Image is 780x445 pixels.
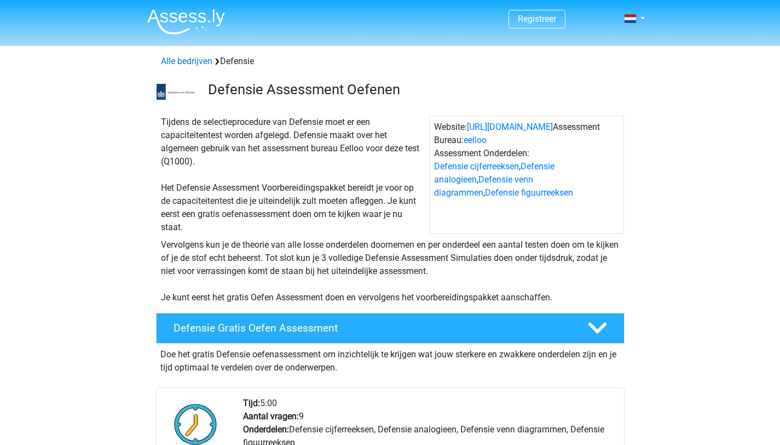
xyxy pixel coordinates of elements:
[152,313,629,344] a: Defensie Gratis Oefen Assessment
[157,116,429,234] div: Tijdens de selectieprocedure van Defensie moet er een capaciteitentest worden afgelegd. Defensie ...
[147,9,225,35] img: Assessly
[243,424,289,435] b: Onderdelen:
[161,56,212,66] a: Alle bedrijven
[434,161,519,172] a: Defensie cijferreeksen
[243,398,260,408] b: Tijd:
[434,161,554,185] a: Defensie analogieen
[157,55,624,68] div: Defensie
[518,14,556,24] a: Registreer
[174,322,570,334] h4: Defensie Gratis Oefen Assessment
[429,116,624,234] div: Website: Assessment Bureau: Assessment Onderdelen: , , ,
[485,187,573,198] a: Defensie figuurreeksen
[157,238,624,304] div: Vervolgens kun je de theorie van alle losse onderdelen doornemen en per onderdeel een aantal test...
[464,135,487,145] a: eelloo
[243,411,299,421] b: Aantal vragen:
[156,344,625,374] div: Doe het gratis Defensie oefenassessment om inzichtelijk te krijgen wat jouw sterkere en zwakkere ...
[434,174,533,198] a: Defensie venn diagrammen
[208,81,616,98] h3: Defensie Assessment Oefenen
[467,122,553,132] a: [URL][DOMAIN_NAME]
